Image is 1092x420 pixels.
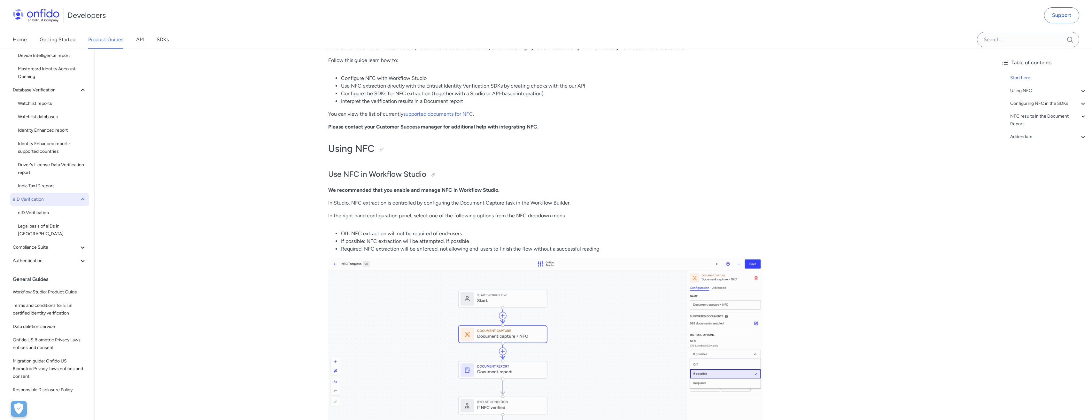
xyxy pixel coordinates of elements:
a: Identity Enhanced report - supported countries [15,137,89,158]
a: Watchlist databases [15,111,89,123]
li: Required: NFC extraction will be enforced, not allowing end-users to finish the flow without a su... [341,245,763,253]
h2: Use NFC in Workflow Studio [328,169,763,180]
a: SDKs [157,31,169,49]
span: Identity Enhanced report - supported countries [18,140,87,155]
a: Terms and conditions for ETSI certified identity verification [10,299,89,320]
div: General Guides [13,273,92,286]
button: Compliance Suite [10,241,89,254]
a: Start here [1010,74,1087,82]
p: In the right hand configuration panel, select one of the following options from the NFC dropdown ... [328,212,763,220]
li: Configure NFC with Workflow Studio [341,74,763,82]
span: India Tax ID report [18,182,87,190]
a: Data deletion service [10,320,89,333]
a: Configuring NFC in the SDKs [1010,100,1087,107]
a: Identity Enhanced report [15,124,89,137]
a: Watchlist reports [15,97,89,110]
a: Mastercard Identity Account Opening [15,63,89,83]
span: Terms and conditions for ETSI certified identity verification [13,302,87,317]
a: Device Intelligence report [15,49,89,62]
span: Database Verification [13,86,79,94]
li: Off: NFC extraction will not be required of end-users [341,230,763,237]
img: Onfido Logo [13,9,59,22]
span: Legal basis of eIDs in [GEOGRAPHIC_DATA] [18,222,87,238]
span: eID Verification [13,196,79,203]
a: supported documents for NFC [403,111,473,117]
a: Product Guides [88,31,123,49]
a: NFC results in the Document Report [1010,113,1087,128]
strong: Please contact your Customer Success manager for additional help with integrating NFC. [328,124,538,130]
a: Driver's License Data Verification report [15,159,89,179]
div: Cookie Preferences [11,401,27,417]
span: Watchlist reports [18,100,87,107]
strong: We recommended that you enable and manage NFC in Workflow Studio. [328,187,500,193]
li: Use NFC extraction directly with the Entrust Identity Verification SDKs by creating checks with t... [341,82,763,90]
button: eID Verification [10,193,89,206]
span: Responsible Disclosure Policy [13,386,87,394]
a: Addendum [1010,133,1087,141]
p: You can view the list of currently . [328,110,763,118]
a: Using NFC [1010,87,1087,95]
a: Home [13,31,27,49]
button: Open Preferences [11,401,27,417]
span: Onfido US Biometric Privacy Laws notices and consent [13,336,87,352]
li: Configure the SDKs for NFC extraction (together with a Studio or API-based integration) [341,90,763,97]
h1: Developers [67,10,106,20]
span: Identity Enhanced report [18,127,87,134]
li: Interpret the verification results in a Document report [341,97,763,105]
p: Follow this guide learn how to: [328,57,763,64]
strong: NFC is available via our iOS, Android, React Native and Flutter SDKs, and Entrust highly recommen... [328,44,685,51]
span: Migration guide: Onfido US Biometric Privacy Laws notices and consent [13,357,87,380]
span: Data deletion service [13,323,87,331]
a: API [136,31,144,49]
span: Mastercard Identity Account Opening [18,65,87,81]
span: eID Verification [18,209,87,217]
a: Workflow Studio: Product Guide [10,286,89,299]
span: Driver's License Data Verification report [18,161,87,176]
a: Responsible Disclosure Policy [10,384,89,396]
p: In Studio, NFC extraction is controlled by configuring the Document Capture task in the Workflow ... [328,199,763,207]
span: Watchlist databases [18,113,87,121]
button: Database Verification [10,84,89,97]
button: Authentication [10,254,89,267]
h1: Using NFC [328,142,763,155]
a: Getting Started [40,31,75,49]
span: Workflow Studio: Product Guide [13,288,87,296]
a: India Tax ID report [15,180,89,192]
a: Legal basis of eIDs in [GEOGRAPHIC_DATA] [15,220,89,240]
span: Device Intelligence report [18,52,87,59]
a: Support [1044,7,1079,23]
a: eID Verification [15,206,89,219]
span: Compliance Suite [13,244,79,251]
a: Onfido US Biometric Privacy Laws notices and consent [10,334,89,354]
li: If possible: NFC extraction will be attempted, if possible [341,237,763,245]
div: Table of contents [1001,59,1087,66]
a: Migration guide: Onfido US Biometric Privacy Laws notices and consent [10,355,89,383]
input: Onfido search input field [977,32,1079,47]
span: Authentication [13,257,79,265]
